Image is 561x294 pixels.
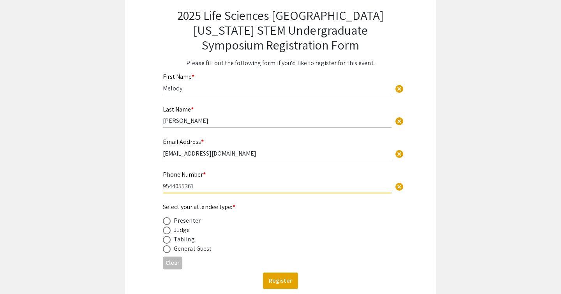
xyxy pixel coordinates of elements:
div: Judge [174,225,190,235]
button: Clear [392,80,407,96]
button: Clear [392,146,407,161]
span: cancel [395,84,404,94]
p: Please fill out the following form if you'd like to register for this event. [163,58,398,68]
mat-label: Last Name [163,105,194,113]
mat-label: Phone Number [163,170,206,179]
iframe: Chat [6,259,33,288]
span: cancel [395,149,404,159]
button: Register [263,273,298,289]
input: Type Here [163,117,392,125]
input: Type Here [163,149,392,158]
input: Type Here [163,182,392,190]
input: Type Here [163,84,392,92]
mat-label: Select your attendee type: [163,203,235,211]
span: cancel [395,182,404,191]
button: Clear [392,178,407,194]
button: Clear [163,257,182,269]
mat-label: First Name [163,73,194,81]
span: cancel [395,117,404,126]
div: General Guest [174,244,212,253]
button: Clear [392,113,407,129]
mat-label: Email Address [163,138,204,146]
div: Presenter [174,216,201,225]
h2: 2025 Life Sciences [GEOGRAPHIC_DATA][US_STATE] STEM Undergraduate Symposium Registration Form [163,8,398,53]
div: Tabling [174,235,195,244]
